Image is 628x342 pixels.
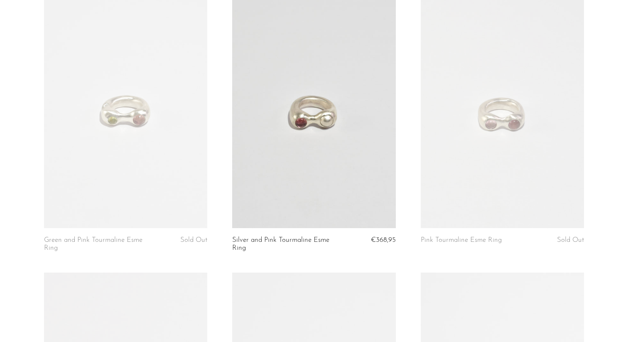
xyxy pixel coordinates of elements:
a: Silver and Pink Tourmaline Esme Ring [232,236,341,252]
a: Pink Tourmaline Esme Ring [421,236,502,244]
a: Green and Pink Tourmaline Esme Ring [44,236,153,252]
span: €368,95 [371,236,396,244]
span: Sold Out [180,236,207,244]
span: Sold Out [557,236,584,244]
